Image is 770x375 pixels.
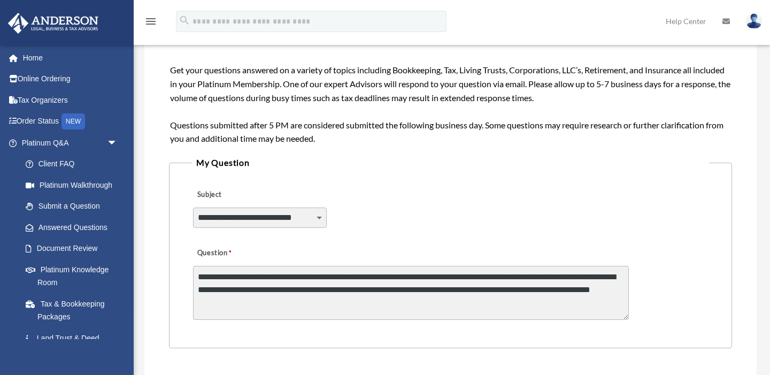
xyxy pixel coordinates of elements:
[5,13,102,34] img: Anderson Advisors Platinum Portal
[15,217,134,238] a: Answered Questions
[7,68,134,90] a: Online Ordering
[15,238,134,259] a: Document Review
[15,174,134,196] a: Platinum Walkthrough
[107,132,128,154] span: arrow_drop_down
[15,259,134,293] a: Platinum Knowledge Room
[15,327,134,362] a: Land Trust & Deed Forum
[7,47,134,68] a: Home
[7,89,134,111] a: Tax Organizers
[193,188,295,203] label: Subject
[15,154,134,175] a: Client FAQ
[7,111,134,133] a: Order StatusNEW
[179,14,190,26] i: search
[15,293,134,327] a: Tax & Bookkeeping Packages
[193,246,276,261] label: Question
[15,196,128,217] a: Submit a Question
[7,132,134,154] a: Platinum Q&Aarrow_drop_down
[746,13,762,29] img: User Pic
[144,19,157,28] a: menu
[192,155,709,170] legend: My Question
[144,15,157,28] i: menu
[61,113,85,129] div: NEW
